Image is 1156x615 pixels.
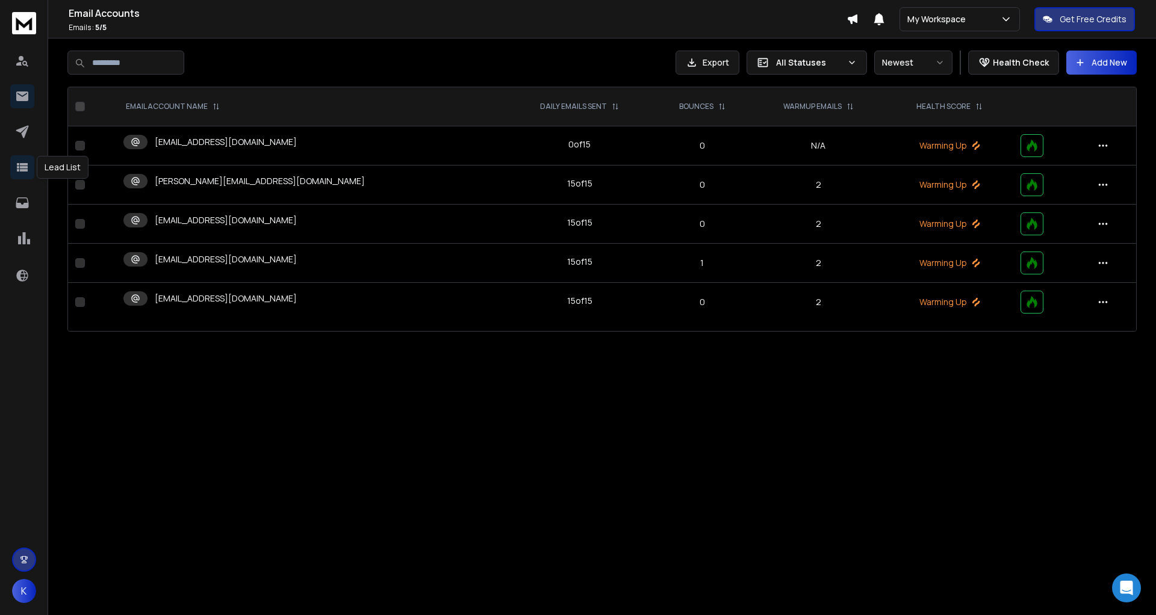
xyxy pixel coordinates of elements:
p: [EMAIL_ADDRESS][DOMAIN_NAME] [155,214,297,226]
div: EMAIL ACCOUNT NAME [126,102,220,111]
td: 2 [751,205,886,244]
p: [EMAIL_ADDRESS][DOMAIN_NAME] [155,136,297,148]
p: All Statuses [776,57,842,69]
h1: Email Accounts [69,6,847,20]
p: DAILY EMAILS SENT [540,102,607,111]
td: N/A [751,126,886,165]
p: Warming Up [893,140,1006,152]
div: 15 of 15 [567,178,592,190]
p: 0 [660,140,744,152]
p: Warming Up [893,218,1006,230]
p: 1 [660,257,744,269]
button: Newest [874,51,952,75]
div: 15 of 15 [567,295,592,307]
div: Lead List [37,156,89,179]
p: 0 [660,296,744,308]
button: Get Free Credits [1034,7,1135,31]
td: 2 [751,165,886,205]
p: 0 [660,179,744,191]
button: Health Check [968,51,1059,75]
p: [EMAIL_ADDRESS][DOMAIN_NAME] [155,292,297,304]
p: [PERSON_NAME][EMAIL_ADDRESS][DOMAIN_NAME] [155,175,365,187]
p: Get Free Credits [1060,13,1126,25]
button: Add New [1066,51,1137,75]
div: 15 of 15 [567,217,592,229]
p: Warming Up [893,296,1006,308]
img: logo [12,12,36,34]
div: Open Intercom Messenger [1112,573,1141,602]
button: K [12,579,36,603]
button: Export [676,51,739,75]
td: 2 [751,283,886,322]
p: My Workspace [907,13,971,25]
p: Health Check [993,57,1049,69]
span: 5 / 5 [95,22,107,32]
p: HEALTH SCORE [916,102,971,111]
p: Warming Up [893,179,1006,191]
p: Emails : [69,23,847,32]
p: WARMUP EMAILS [783,102,842,111]
div: 0 of 15 [568,138,591,150]
p: BOUNCES [679,102,713,111]
td: 2 [751,244,886,283]
p: 0 [660,218,744,230]
p: Warming Up [893,257,1006,269]
div: 15 of 15 [567,256,592,268]
p: [EMAIL_ADDRESS][DOMAIN_NAME] [155,253,297,265]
